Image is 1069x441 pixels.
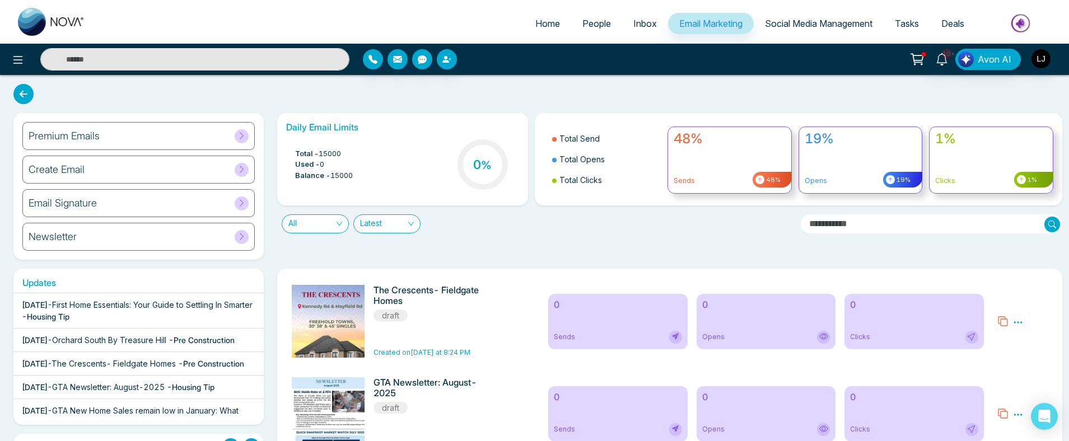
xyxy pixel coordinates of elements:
img: Lead Flow [958,51,974,67]
span: - Pre Construction [169,335,235,345]
span: 0 [320,159,324,170]
h6: 0 [702,392,830,402]
div: - [22,381,214,393]
span: - Housing Tip [22,312,69,321]
img: Market-place.gif [981,11,1062,36]
span: Email Marketing [679,18,743,29]
a: Social Media Management [754,13,884,34]
span: Opens [702,332,725,342]
span: GTA Newsletter: August-2025 [52,382,165,392]
a: Inbox [622,13,668,34]
li: Total Opens [552,149,661,170]
h6: Premium Emails [29,130,100,142]
span: draft [374,309,408,321]
h4: 48% [674,131,786,147]
span: Clicks [850,332,870,342]
span: - Housing Tip [167,382,214,392]
span: All [288,215,342,233]
span: Sends [554,424,575,434]
span: 1% [1026,175,1037,185]
span: Orchard South By Treasure Hill [52,335,166,345]
span: Home [535,18,560,29]
h4: 19% [805,131,917,147]
span: Sends [554,332,575,342]
span: People [582,18,611,29]
span: Inbox [633,18,657,29]
button: Avon AI [955,49,1021,70]
h6: Daily Email Limits [286,122,519,133]
span: Avon AI [978,53,1011,66]
li: Total Clicks [552,170,661,190]
h6: The Crescents- Fieldgate Homes [374,285,495,306]
div: - [22,334,235,346]
h6: Updates [13,278,264,288]
span: The Crescents- Fieldgate Homes [52,359,176,368]
span: 15000 [319,148,341,159]
h6: 0 [554,299,681,310]
span: [DATE] [22,382,48,392]
h6: Newsletter [29,231,77,243]
span: First Home Essentials: Your Guide to Settling In Smarter [52,300,253,309]
span: GTA New Home Sales remain low in January: What Buyers Should Know Now [22,406,239,427]
h6: 0 [554,392,681,402]
p: Clicks [935,176,1047,186]
span: Opens [702,424,725,434]
span: - Pre Construction [178,359,244,368]
span: Used - [295,159,320,170]
p: Sends [674,176,786,186]
span: Total - [295,148,319,159]
h6: GTA Newsletter: August-2025 [374,377,495,398]
span: draft [374,402,408,414]
span: Balance - [295,170,330,181]
span: Deals [941,18,964,29]
span: [DATE] [22,406,48,415]
div: - [22,405,255,428]
img: User Avatar [1031,49,1051,68]
a: Tasks [884,13,930,34]
h4: 1% [935,131,1047,147]
span: % [481,158,492,172]
h6: 0 [850,392,978,402]
span: [DATE] [22,300,48,309]
li: Total Send [552,128,661,149]
a: People [571,13,622,34]
span: 10+ [942,49,952,59]
span: Created on [DATE] at 8:24 PM [374,348,470,356]
span: Social Media Management [765,18,872,29]
h6: Create Email [29,163,85,176]
a: Home [524,13,571,34]
span: Clicks [850,424,870,434]
div: Open Intercom Messenger [1031,403,1058,430]
p: Opens [805,176,917,186]
h6: 0 [850,299,978,310]
span: 19% [895,175,911,185]
a: 10+ [928,49,955,68]
img: Nova CRM Logo [18,8,85,36]
span: 48% [764,175,781,185]
h6: 0 [702,299,830,310]
span: [DATE] [22,359,48,368]
span: 15000 [330,170,353,181]
span: [DATE] [22,335,48,345]
span: Tasks [895,18,919,29]
span: Latest [360,215,414,233]
div: - [22,299,255,322]
a: Email Marketing [668,13,754,34]
h6: Email Signature [29,197,97,209]
h3: 0 [473,157,492,172]
div: - [22,358,244,369]
a: Deals [930,13,975,34]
